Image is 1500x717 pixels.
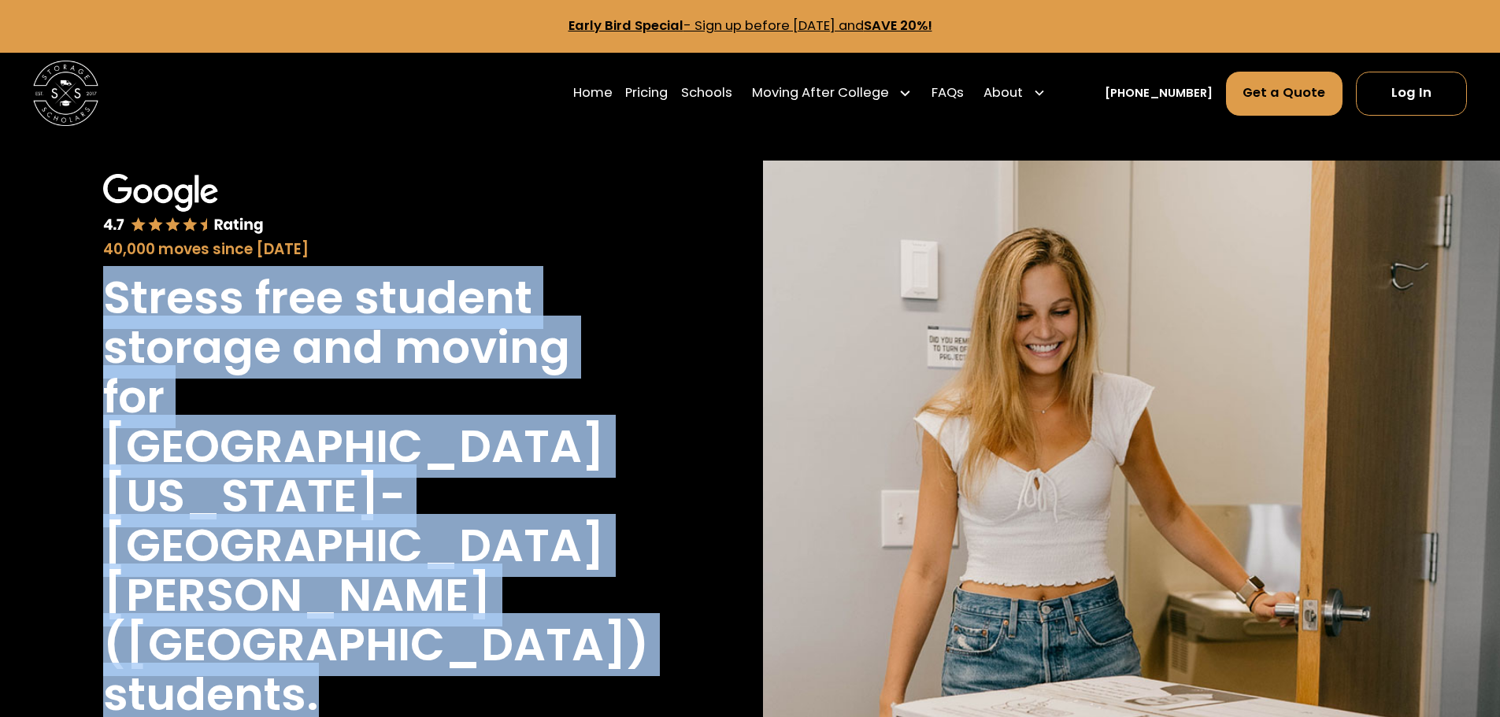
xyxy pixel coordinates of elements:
strong: Early Bird Special [569,17,683,35]
a: Get a Quote [1226,72,1343,116]
a: Pricing [625,70,668,116]
a: Home [573,70,613,116]
img: Google 4.7 star rating [103,174,264,235]
div: Moving After College [746,70,919,116]
strong: SAVE 20%! [864,17,932,35]
div: 40,000 moves since [DATE] [103,238,634,261]
a: Early Bird Special- Sign up before [DATE] andSAVE 20%! [569,17,932,35]
div: About [983,83,1023,103]
a: [PHONE_NUMBER] [1105,85,1213,102]
a: Schools [681,70,732,116]
div: Moving After College [752,83,889,103]
h1: [GEOGRAPHIC_DATA][US_STATE]-[GEOGRAPHIC_DATA][PERSON_NAME] ([GEOGRAPHIC_DATA]) [103,422,649,670]
h1: Stress free student storage and moving for [103,273,634,422]
a: FAQs [931,70,964,116]
div: About [977,70,1053,116]
img: Storage Scholars main logo [33,61,98,126]
a: Log In [1356,72,1467,116]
